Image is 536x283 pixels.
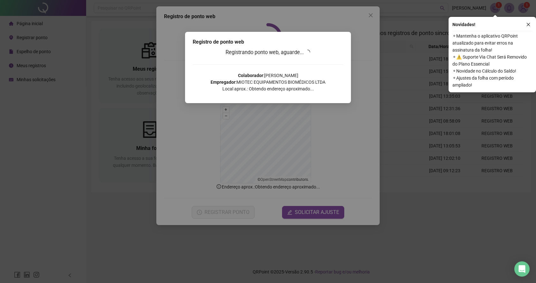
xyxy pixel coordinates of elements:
span: ⚬ ⚠️ Suporte Via Chat Será Removido do Plano Essencial [452,53,532,67]
span: ⚬ Novidade no Cálculo do Saldo! [452,67,532,74]
span: loading [305,50,310,55]
h3: Registrando ponto web, aguarde... [193,48,343,57]
div: Open Intercom Messenger [514,261,530,277]
span: Novidades ! [452,21,475,28]
span: close [526,22,531,27]
span: ⚬ Mantenha o aplicativo QRPoint atualizado para evitar erros na assinatura da folha! [452,32,532,53]
span: ⚬ Ajustes da folha com período ampliado! [452,74,532,88]
div: Registro de ponto web [193,38,343,46]
strong: Empregador [211,80,235,85]
strong: Colaborador [238,73,263,78]
p: : [PERSON_NAME] : MIOTEC EQUIPAMENTOS BIOMÉDICOS LTDA Local aprox.: Obtendo endereço aproximado... [193,72,343,92]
